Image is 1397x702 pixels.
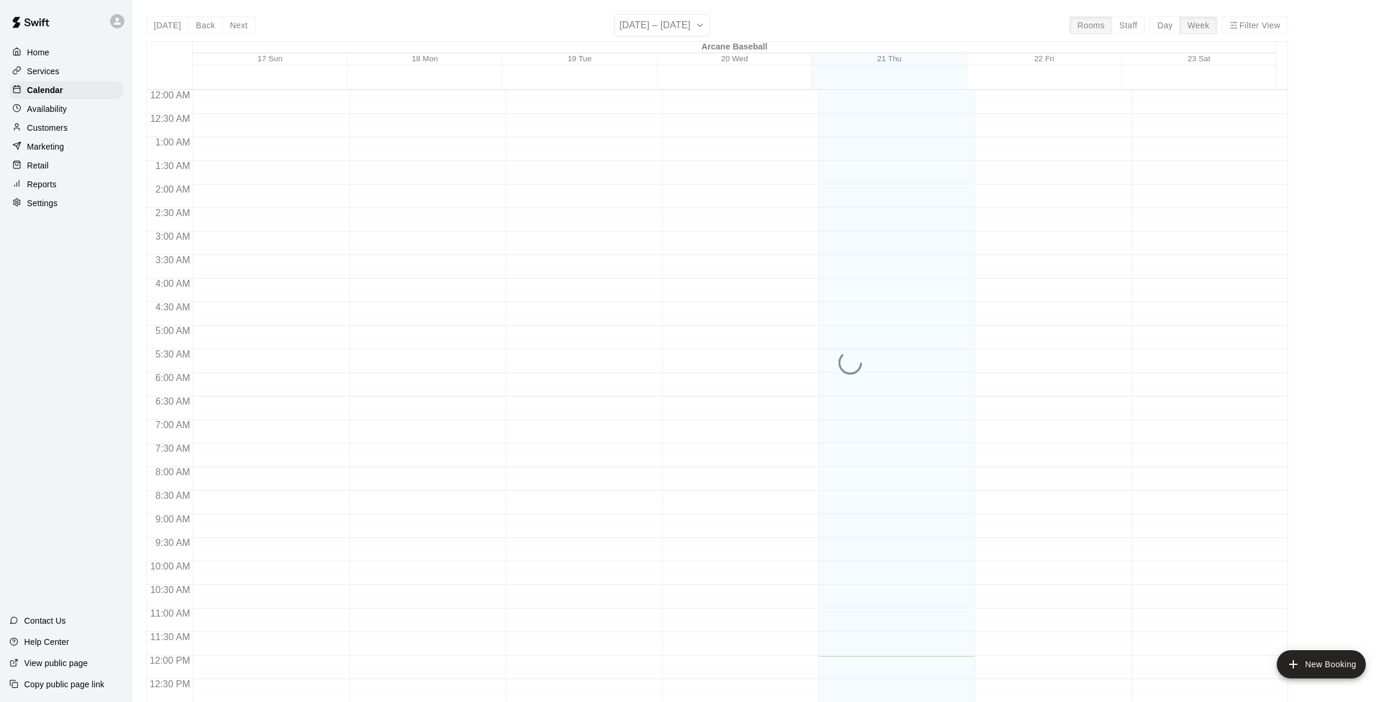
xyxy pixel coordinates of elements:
span: 4:30 AM [153,302,193,312]
a: Availability [9,100,123,118]
p: Copy public page link [24,678,104,690]
p: Reports [27,178,57,190]
a: Services [9,62,123,80]
span: 9:00 AM [153,514,193,524]
button: 20 Wed [721,54,748,63]
p: Calendar [27,84,63,96]
span: 8:00 AM [153,467,193,477]
span: 2:00 AM [153,184,193,194]
a: Home [9,44,123,61]
p: Retail [27,160,49,171]
span: 1:30 AM [153,161,193,171]
span: 11:00 AM [147,608,193,618]
span: 6:00 AM [153,373,193,383]
p: Home [27,47,49,58]
span: 9:30 AM [153,538,193,548]
span: 12:30 AM [147,114,193,124]
p: Contact Us [24,615,66,627]
p: Marketing [27,141,64,153]
span: 12:00 PM [147,655,193,665]
span: 10:00 AM [147,561,193,571]
button: 17 Sun [257,54,282,63]
p: Settings [27,197,58,209]
span: 8:30 AM [153,491,193,501]
button: 19 Tue [567,54,592,63]
a: Customers [9,119,123,137]
p: View public page [24,657,88,669]
span: 2:30 AM [153,208,193,218]
p: Customers [27,122,68,134]
span: 3:30 AM [153,255,193,265]
button: 18 Mon [412,54,438,63]
a: Reports [9,175,123,193]
span: 10:30 AM [147,585,193,595]
p: Help Center [24,636,69,648]
button: 22 Fri [1034,54,1054,63]
button: 23 Sat [1188,54,1211,63]
a: Settings [9,194,123,212]
span: 1:00 AM [153,137,193,147]
span: 5:00 AM [153,326,193,336]
span: 5:30 AM [153,349,193,359]
span: 12:30 PM [147,679,193,689]
span: 6:30 AM [153,396,193,406]
span: 12:00 AM [147,90,193,100]
a: Marketing [9,138,123,155]
span: 7:30 AM [153,443,193,453]
span: 4:00 AM [153,279,193,289]
a: Retail [9,157,123,174]
p: Services [27,65,60,77]
button: add [1277,650,1366,678]
p: Availability [27,103,67,115]
span: 3:00 AM [153,231,193,241]
span: 7:00 AM [153,420,193,430]
span: 11:30 AM [147,632,193,642]
a: Calendar [9,81,123,99]
button: 21 Thu [877,54,901,63]
div: Arcane Baseball [193,42,1276,53]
